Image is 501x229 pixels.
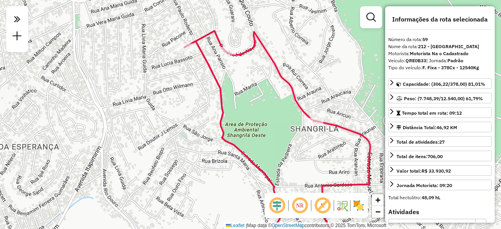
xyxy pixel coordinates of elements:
[447,58,463,63] strong: Padrão
[388,151,492,161] a: Total de itens:706,00
[375,207,380,216] span: −
[422,65,479,70] strong: F. Fixa - 378Cx - 12540Kg
[372,194,384,206] a: Zoom in
[388,16,492,23] h4: Informações da rota selecionada
[427,153,443,159] strong: 706,00
[268,196,287,215] span: Ocultar deslocamento
[336,199,348,212] img: Fluxo de ruas
[396,124,457,131] div: Distância Total:
[404,96,483,101] span: Peso: (7.748,39/12.540,00) 61,79%
[410,50,469,56] strong: Motorista Na o Cadastrado
[388,208,492,216] h4: Atividades
[388,64,492,71] div: Tipo do veículo:
[436,124,457,130] span: 46,92 KM
[403,81,485,87] span: Capacidade: (306,22/378,00) 81,01%
[422,195,440,200] strong: 48,09 hL
[375,195,380,205] span: +
[372,206,384,218] a: Zoom out
[9,28,25,46] a: Nova sessão e pesquisa
[396,182,452,189] div: Jornada Motorista: 09:20
[388,57,492,64] div: Veículo:
[422,36,428,42] strong: 59
[246,223,247,228] span: |
[426,58,463,63] span: | Jornada:
[9,11,25,27] em: Clique aqui para maximizar o painel
[439,139,445,145] strong: 27
[388,180,492,190] a: Jornada Motorista: 09:20
[405,58,426,63] strong: QRE0B33
[396,153,443,160] div: Total de itens:
[396,168,451,175] div: Valor total:
[388,78,492,89] a: Capacidade: (306,22/378,00) 81,01%
[388,122,492,132] a: Distância Total:46,92 KM
[352,199,365,212] img: Exibir/Ocultar setores
[363,9,379,25] a: Exibir filtros
[402,110,462,116] span: Tempo total em rota: 09:12
[388,194,492,201] div: Total hectolitro:
[313,196,332,215] span: Exibir rótulo
[418,43,479,49] strong: 212 - [GEOGRAPHIC_DATA]
[290,196,309,215] span: Ocultar NR
[388,43,492,50] div: Nome da rota:
[226,223,245,228] a: Leaflet
[388,36,492,43] div: Número da rota:
[388,136,492,147] a: Total de atividades:27
[224,222,388,229] div: Map data © contributors,© 2025 TomTom, Microsoft
[396,139,445,145] span: Total de atividades:
[272,223,305,228] a: OpenStreetMap
[388,50,492,57] div: Motorista:
[422,168,451,174] strong: R$ 33.930,92
[388,93,492,103] a: Peso: (7.748,39/12.540,00) 61,79%
[388,107,492,118] a: Tempo total em rota: 09:12
[388,165,492,176] a: Valor total:R$ 33.930,92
